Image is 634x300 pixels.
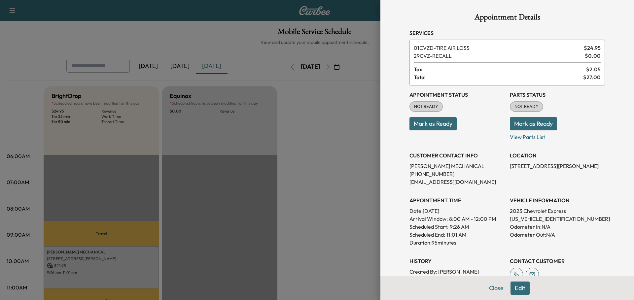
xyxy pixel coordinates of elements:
[584,44,601,52] span: $ 24.95
[409,13,605,24] h1: Appointment Details
[409,151,505,159] h3: CUSTOMER CONTACT INFO
[409,91,505,99] h3: Appointment Status
[409,178,505,186] p: [EMAIL_ADDRESS][DOMAIN_NAME]
[510,215,605,223] p: [US_VEHICLE_IDENTIFICATION_NUMBER]
[510,91,605,99] h3: Parts Status
[510,223,605,231] p: Odometer In: N/A
[586,65,601,73] span: $ 2.05
[510,151,605,159] h3: LOCATION
[511,282,530,295] button: Edit
[409,29,605,37] h3: Services
[409,162,505,170] p: [PERSON_NAME] MECHANICAL
[510,257,605,265] h3: CONTACT CUSTOMER
[510,196,605,204] h3: VEHICLE INFORMATION
[510,162,605,170] p: [STREET_ADDRESS][PERSON_NAME]
[409,215,505,223] p: Arrival Window:
[409,268,505,276] p: Created By : [PERSON_NAME]
[414,73,583,81] span: Total
[414,65,586,73] span: Tax
[414,52,582,60] span: RECALL
[409,196,505,204] h3: APPOINTMENT TIME
[510,231,605,239] p: Odometer Out: N/A
[449,215,496,223] span: 8:00 AM - 12:00 PM
[409,207,505,215] p: Date: [DATE]
[446,231,466,239] p: 11:01 AM
[409,117,457,130] button: Mark as Ready
[510,117,557,130] button: Mark as Ready
[585,52,601,60] span: $ 0.00
[409,239,505,247] p: Duration: 95 minutes
[409,257,505,265] h3: History
[410,103,442,110] span: NOT READY
[485,282,508,295] button: Close
[409,231,445,239] p: Scheduled End:
[409,276,505,283] p: Created At : [DATE] 4:12:04 PM
[450,223,469,231] p: 9:26 AM
[510,207,605,215] p: 2023 Chevrolet Express
[511,103,543,110] span: NOT READY
[510,130,605,141] p: View Parts List
[583,73,601,81] span: $ 27.00
[414,44,581,52] span: TIRE AIR LOSS
[409,223,448,231] p: Scheduled Start:
[409,170,505,178] p: [PHONE_NUMBER]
